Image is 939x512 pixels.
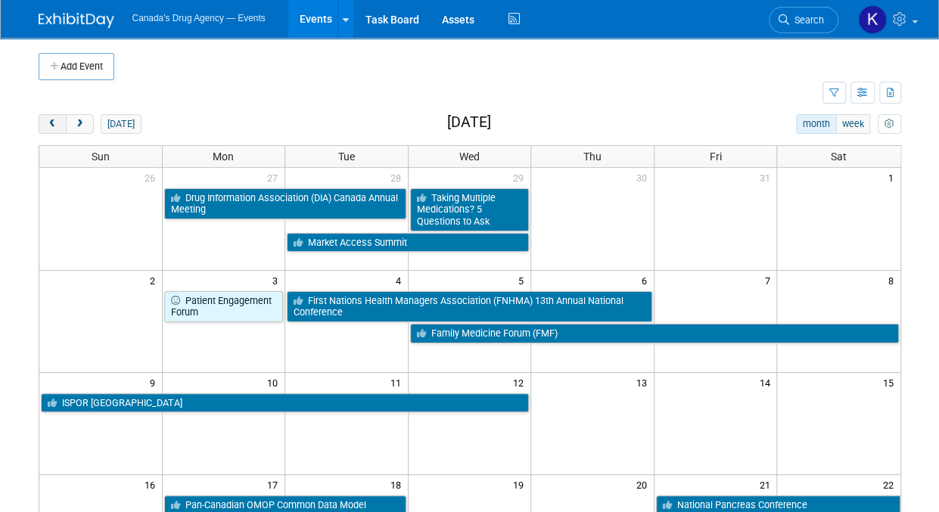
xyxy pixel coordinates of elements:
a: Taking Multiple Medications? 5 Questions to Ask [410,188,530,231]
span: 28 [389,168,408,187]
button: [DATE] [101,114,141,134]
button: month [796,114,836,134]
span: 8 [887,271,900,290]
button: week [835,114,870,134]
span: 12 [511,373,530,392]
span: 14 [757,373,776,392]
span: 17 [266,475,284,494]
span: 7 [763,271,776,290]
a: Patient Engagement Forum [164,291,284,322]
span: 1 [887,168,900,187]
span: Tue [338,150,355,163]
span: 21 [757,475,776,494]
span: 10 [266,373,284,392]
span: 11 [389,373,408,392]
button: prev [39,114,67,134]
span: 13 [635,373,654,392]
span: 3 [271,271,284,290]
img: Kristen Trevisan [858,5,887,34]
span: Sun [92,150,110,163]
a: ISPOR [GEOGRAPHIC_DATA] [41,393,530,413]
span: Sat [831,150,847,163]
button: Add Event [39,53,114,80]
a: Family Medicine Forum (FMF) [410,324,899,343]
span: Search [789,14,824,26]
i: Personalize Calendar [885,119,894,129]
span: Canada's Drug Agency — Events [132,13,266,23]
span: 5 [517,271,530,290]
span: 29 [511,168,530,187]
h2: [DATE] [446,114,490,131]
a: First Nations Health Managers Association (FNHMA) 13th Annual National Conference [287,291,652,322]
span: 15 [881,373,900,392]
span: 31 [757,168,776,187]
span: Fri [710,150,722,163]
span: 22 [881,475,900,494]
span: 18 [389,475,408,494]
span: 9 [148,373,162,392]
span: Wed [459,150,480,163]
a: Search [769,7,838,33]
button: myCustomButton [878,114,900,134]
span: 4 [394,271,408,290]
img: ExhibitDay [39,13,114,28]
a: Drug Information Association (DIA) Canada Annual Meeting [164,188,406,219]
span: Thu [583,150,602,163]
span: 27 [266,168,284,187]
span: 30 [635,168,654,187]
span: 6 [640,271,654,290]
a: Market Access Summit [287,233,529,253]
span: Mon [213,150,234,163]
span: 19 [511,475,530,494]
span: 26 [143,168,162,187]
span: 20 [635,475,654,494]
span: 2 [148,271,162,290]
span: 16 [143,475,162,494]
button: next [66,114,94,134]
